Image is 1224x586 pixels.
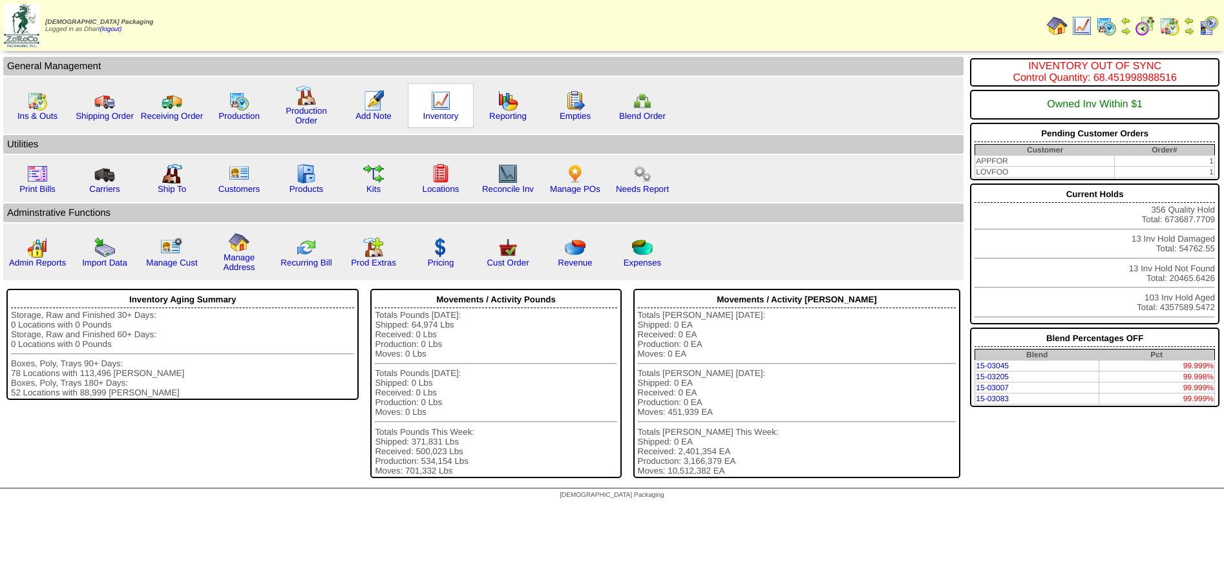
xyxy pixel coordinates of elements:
[229,163,249,184] img: customers.gif
[1184,26,1194,36] img: arrowright.gif
[45,19,153,33] span: Logged in as Dhart
[550,184,600,194] a: Manage POs
[4,4,39,47] img: zoroco-logo-small.webp
[363,163,384,184] img: workflow.gif
[1099,361,1214,371] td: 99.999%
[970,183,1219,324] div: 356 Quality Hold Total: 673687.7709 13 Inv Hold Damaged Total: 54762.55 13 Inv Hold Not Found Tot...
[76,111,134,121] a: Shipping Order
[296,85,317,106] img: factory.gif
[422,184,459,194] a: Locations
[355,111,392,121] a: Add Note
[162,163,182,184] img: factory2.gif
[632,90,653,111] img: network.png
[229,90,249,111] img: calendarprod.gif
[3,57,964,76] td: General Management
[482,184,534,194] a: Reconcile Inv
[218,184,260,194] a: Customers
[89,184,120,194] a: Carriers
[375,310,617,476] div: Totals Pounds [DATE]: Shipped: 64,974 Lbs Received: 0 Lbs Production: 0 Lbs Moves: 0 Lbs Totals P...
[17,111,58,121] a: Ins & Outs
[565,163,586,184] img: po.png
[1159,16,1180,36] img: calendarinout.gif
[1071,16,1092,36] img: line_graph.gif
[11,291,354,308] div: Inventory Aging Summary
[146,258,197,267] a: Manage Cust
[141,111,203,121] a: Receiving Order
[100,26,122,33] a: (logout)
[975,61,1215,84] div: INVENTORY OUT OF SYNC Control Quantity: 68.451998988516
[9,258,66,267] a: Admin Reports
[158,184,186,194] a: Ship To
[27,90,48,111] img: calendarinout.gif
[489,111,527,121] a: Reporting
[94,90,115,111] img: truck.gif
[162,90,182,111] img: truck2.gif
[1047,16,1068,36] img: home.gif
[351,258,396,267] a: Prod Extras
[1115,145,1215,156] th: Order#
[975,350,1099,361] th: Blend
[280,258,332,267] a: Recurring Bill
[290,184,324,194] a: Products
[565,237,586,258] img: pie_chart.png
[94,163,115,184] img: truck3.gif
[430,90,451,111] img: line_graph.gif
[1099,393,1214,404] td: 99.999%
[224,253,255,272] a: Manage Address
[976,372,1009,381] a: 15-03205
[1099,371,1214,382] td: 99.998%
[3,204,964,222] td: Adminstrative Functions
[632,237,653,258] img: pie_chart2.png
[975,92,1215,117] div: Owned Inv Within $1
[366,184,381,194] a: Kits
[975,167,1115,178] td: LOVFOO
[423,111,459,121] a: Inventory
[632,163,653,184] img: workflow.png
[560,492,664,499] span: [DEMOGRAPHIC_DATA] Packaging
[638,291,956,308] div: Movements / Activity [PERSON_NAME]
[975,156,1115,167] td: APPFOR
[375,291,617,308] div: Movements / Activity Pounds
[94,237,115,258] img: import.gif
[286,106,327,125] a: Production Order
[1135,16,1155,36] img: calendarblend.gif
[624,258,662,267] a: Expenses
[1121,26,1131,36] img: arrowright.gif
[1198,16,1219,36] img: calendarcustomer.gif
[45,19,153,26] span: [DEMOGRAPHIC_DATA] Packaging
[498,163,518,184] img: line_graph2.gif
[3,135,964,154] td: Utilities
[976,394,1009,403] a: 15-03083
[363,90,384,111] img: orders.gif
[296,163,317,184] img: cabinet.gif
[498,90,518,111] img: graph.gif
[616,184,669,194] a: Needs Report
[82,258,127,267] a: Import Data
[1121,16,1131,26] img: arrowleft.gif
[1184,16,1194,26] img: arrowleft.gif
[975,145,1115,156] th: Customer
[558,258,592,267] a: Revenue
[296,237,317,258] img: reconcile.gif
[560,111,591,121] a: Empties
[1099,350,1214,361] th: Pct
[976,361,1009,370] a: 15-03045
[1115,156,1215,167] td: 1
[430,237,451,258] img: dollar.gif
[638,310,956,476] div: Totals [PERSON_NAME] [DATE]: Shipped: 0 EA Received: 0 EA Production: 0 EA Moves: 0 EA Totals [PE...
[19,184,56,194] a: Print Bills
[498,237,518,258] img: cust_order.png
[975,330,1215,347] div: Blend Percentages OFF
[1099,382,1214,393] td: 99.999%
[976,383,1009,392] a: 15-03007
[975,125,1215,142] div: Pending Customer Orders
[11,310,354,397] div: Storage, Raw and Finished 30+ Days: 0 Locations with 0 Pounds Storage, Raw and Finished 60+ Days:...
[565,90,586,111] img: workorder.gif
[1096,16,1117,36] img: calendarprod.gif
[619,111,666,121] a: Blend Order
[363,237,384,258] img: prodextras.gif
[218,111,260,121] a: Production
[975,186,1215,203] div: Current Holds
[160,237,184,258] img: managecust.png
[1115,167,1215,178] td: 1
